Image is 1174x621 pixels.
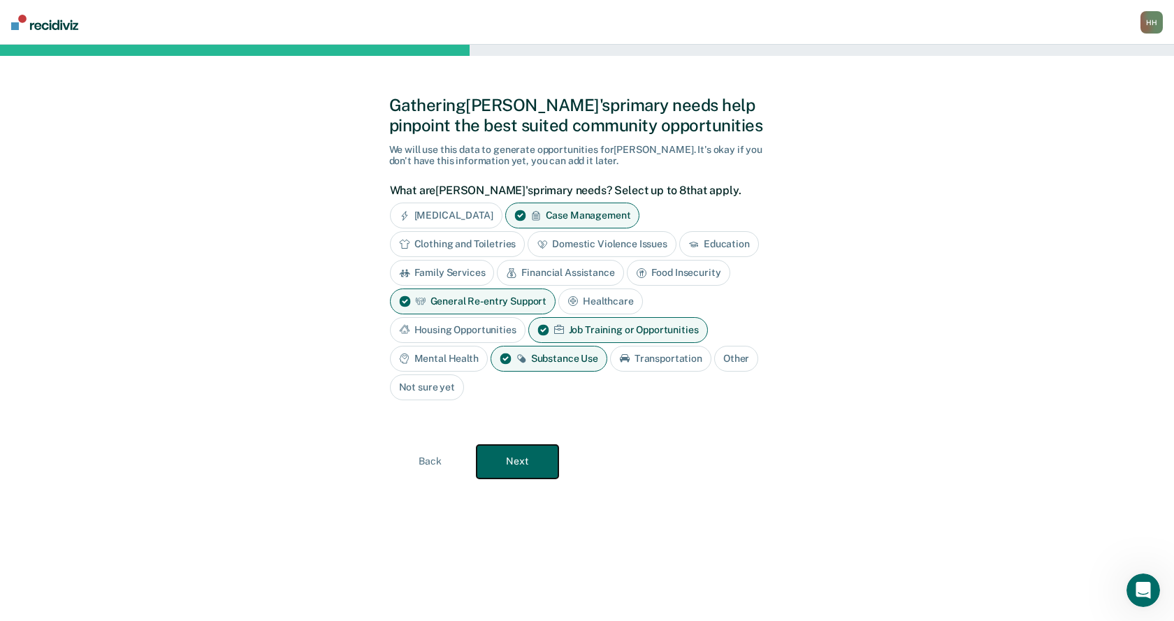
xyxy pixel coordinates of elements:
[390,184,778,197] label: What are [PERSON_NAME]'s primary needs? Select up to 8 that apply.
[1126,573,1160,607] iframe: Intercom live chat
[389,445,471,478] button: Back
[528,231,676,257] div: Domestic Violence Issues
[389,95,785,136] div: Gathering [PERSON_NAME]'s primary needs help pinpoint the best suited community opportunities
[1140,11,1163,34] div: H H
[528,317,708,343] div: Job Training or Opportunities
[477,445,558,478] button: Next
[610,346,711,372] div: Transportation
[390,317,526,343] div: Housing Opportunities
[1140,11,1163,34] button: HH
[11,15,78,30] img: Recidiviz
[505,203,640,228] div: Case Management
[497,260,623,286] div: Financial Assistance
[390,260,495,286] div: Family Services
[390,346,488,372] div: Mental Health
[627,260,730,286] div: Food Insecurity
[491,346,607,372] div: Substance Use
[558,288,643,314] div: Healthcare
[390,231,526,257] div: Clothing and Toiletries
[390,203,502,228] div: [MEDICAL_DATA]
[390,374,464,400] div: Not sure yet
[679,231,759,257] div: Education
[714,346,758,372] div: Other
[390,288,556,314] div: General Re-entry Support
[389,144,785,168] div: We will use this data to generate opportunities for [PERSON_NAME] . It's okay if you don't have t...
